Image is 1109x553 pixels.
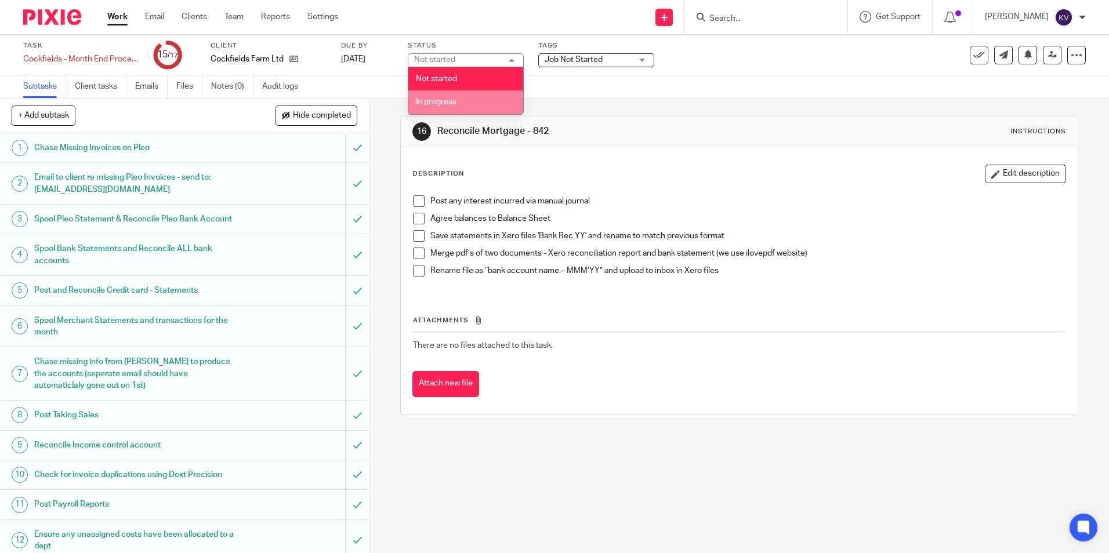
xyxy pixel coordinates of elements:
span: There are no files attached to this task. [413,341,553,350]
span: Not started [416,75,457,83]
p: Save statements in Xero files 'Bank Rec YY' and rename to match previous format [430,230,1065,242]
input: Search [708,14,813,24]
a: Clients [182,11,207,23]
span: Job Not Started [545,56,603,64]
div: 6 [12,318,28,334]
a: Work [107,11,128,23]
p: Rename file as “bank account name – MMM’YY” and upload to inbox in Xero files [430,265,1065,276]
div: Not started [414,56,455,64]
span: In progress [416,98,456,106]
a: Files [176,75,202,98]
div: Cockfields - Month End Process [23,53,139,65]
span: Get Support [876,13,920,21]
div: 8 [12,407,28,423]
label: Status [408,41,524,50]
h1: Post Taking Sales [34,406,234,424]
h1: Check for invoice duplications using Dext Precision [34,466,234,483]
div: 7 [12,366,28,382]
h1: Reconcile Income control account [34,436,234,454]
h1: Reconcile Mortgage - 842 [437,125,764,137]
img: Pixie [23,9,81,25]
div: 5 [12,282,28,299]
a: Notes (0) [211,75,253,98]
div: 2 [12,176,28,192]
img: svg%3E [1054,8,1073,27]
div: 15 [157,48,178,61]
div: Instructions [1010,127,1066,136]
a: Reports [261,11,290,23]
span: Hide completed [293,111,351,121]
p: Post any interest incurred via manual journal [430,195,1065,207]
h1: Post Payroll Reports [34,496,234,513]
small: /17 [168,52,178,59]
button: Hide completed [276,105,357,125]
div: 4 [12,247,28,263]
a: Email [145,11,164,23]
button: + Add subtask [12,105,75,125]
p: Description [412,169,464,179]
label: Tags [538,41,654,50]
label: Due by [341,41,393,50]
p: Cockfields Farm Ltd [211,53,284,65]
a: Audit logs [262,75,307,98]
span: Attachments [413,317,469,323]
h1: Email to client re missing Pleo Invoices - send to:[EMAIL_ADDRESS][DOMAIN_NAME] [34,169,234,198]
a: Emails [135,75,168,98]
h1: Post and Reconcile Credit card - Statements [34,282,234,299]
div: 9 [12,437,28,453]
label: Client [211,41,327,50]
button: Edit description [985,165,1066,183]
div: 10 [12,467,28,483]
p: Merge pdf’s of two documents - Xero reconciliation report and bank statement (we use ilovepdf web... [430,248,1065,259]
span: [DATE] [341,55,365,63]
h1: Spool Pleo Statement & Reconcile Pleo Bank Account [34,210,234,228]
h1: Spool Merchant Statements and transactions for the month [34,312,234,341]
div: 3 [12,211,28,227]
div: 16 [412,122,431,141]
h1: Chase Missing Invoices on Pleo [34,139,234,157]
label: Task [23,41,139,50]
button: Attach new file [412,371,479,397]
a: Settings [307,11,338,23]
a: Client tasks [75,75,126,98]
a: Subtasks [23,75,66,98]
p: Agree balances to Balance Sheet [430,213,1065,224]
p: [PERSON_NAME] [985,11,1049,23]
div: 12 [12,532,28,548]
h1: Chase missing info from [PERSON_NAME] to produce the accounts (seperate email should have automat... [34,353,234,394]
h1: Spool Bank Statements and Reconcile ALL bank accounts [34,240,234,270]
div: 1 [12,140,28,156]
div: 11 [12,497,28,513]
a: Team [224,11,244,23]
